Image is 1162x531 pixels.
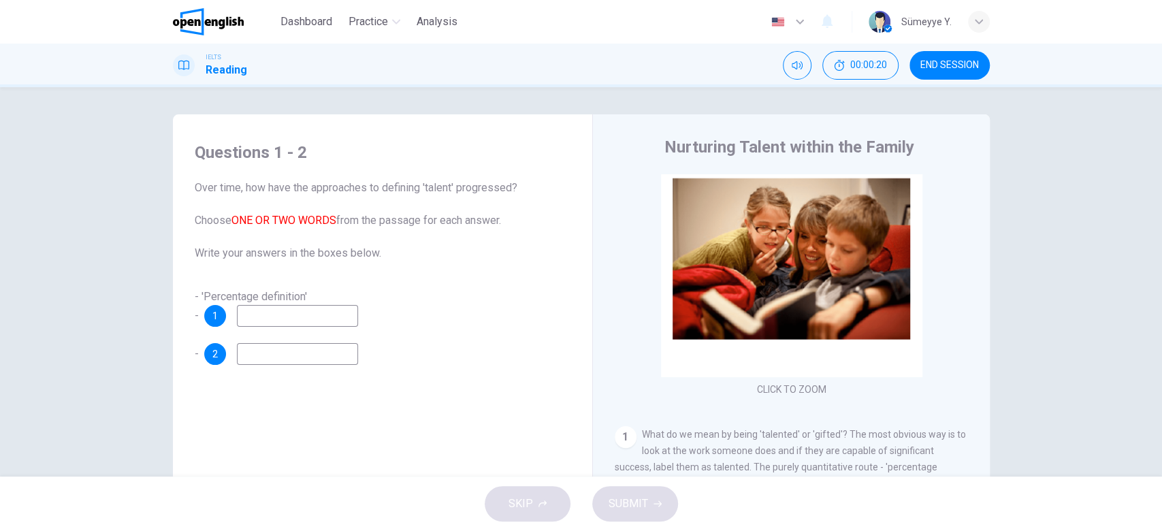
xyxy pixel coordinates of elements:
button: Analysis [411,10,463,34]
div: Sümeyye Y. [901,14,952,30]
a: OpenEnglish logo [173,8,276,35]
span: Analysis [417,14,457,30]
div: Mute [783,51,811,80]
div: Hide [822,51,899,80]
span: Over time, how have the approaches to defining 'talent' progressed? Choose from the passage for e... [195,180,570,261]
img: OpenEnglish logo [173,8,244,35]
img: Profile picture [869,11,890,33]
span: - 'Percentage definition' - [195,290,307,322]
font: ONE OR TWO WORDS [231,214,336,227]
span: Dashboard [280,14,332,30]
h4: Nurturing Talent within the Family [664,136,914,158]
span: 2 [212,349,218,359]
button: 00:00:20 [822,51,899,80]
img: en [769,17,786,27]
button: Dashboard [275,10,338,34]
span: Practice [349,14,388,30]
h4: Questions 1 - 2 [195,142,570,163]
button: Practice [343,10,406,34]
span: - [195,347,199,360]
span: 00:00:20 [850,60,887,71]
span: END SESSION [920,60,979,71]
div: 1 [615,426,636,448]
span: 1 [212,311,218,321]
h1: Reading [206,62,247,78]
button: END SESSION [909,51,990,80]
span: IELTS [206,52,221,62]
